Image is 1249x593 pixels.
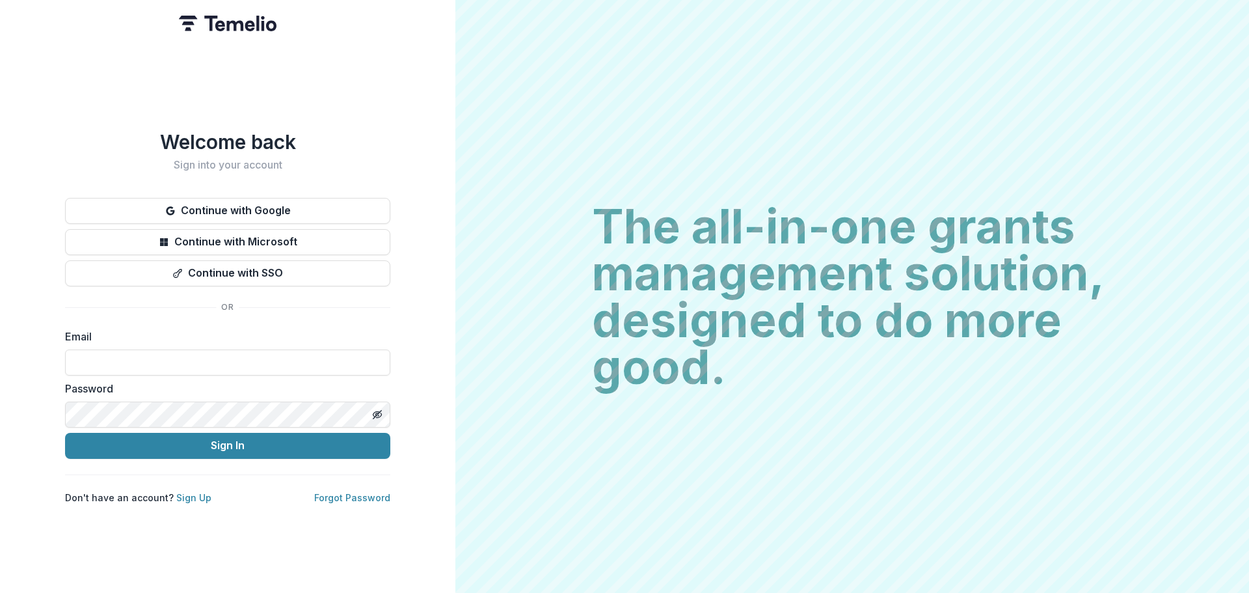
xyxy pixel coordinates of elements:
h1: Welcome back [65,130,390,154]
button: Toggle password visibility [367,404,388,425]
a: Forgot Password [314,492,390,503]
button: Continue with SSO [65,260,390,286]
button: Sign In [65,433,390,459]
a: Sign Up [176,492,211,503]
img: Temelio [179,16,276,31]
button: Continue with Google [65,198,390,224]
label: Email [65,329,383,344]
h2: Sign into your account [65,159,390,171]
button: Continue with Microsoft [65,229,390,255]
label: Password [65,381,383,396]
p: Don't have an account? [65,491,211,504]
